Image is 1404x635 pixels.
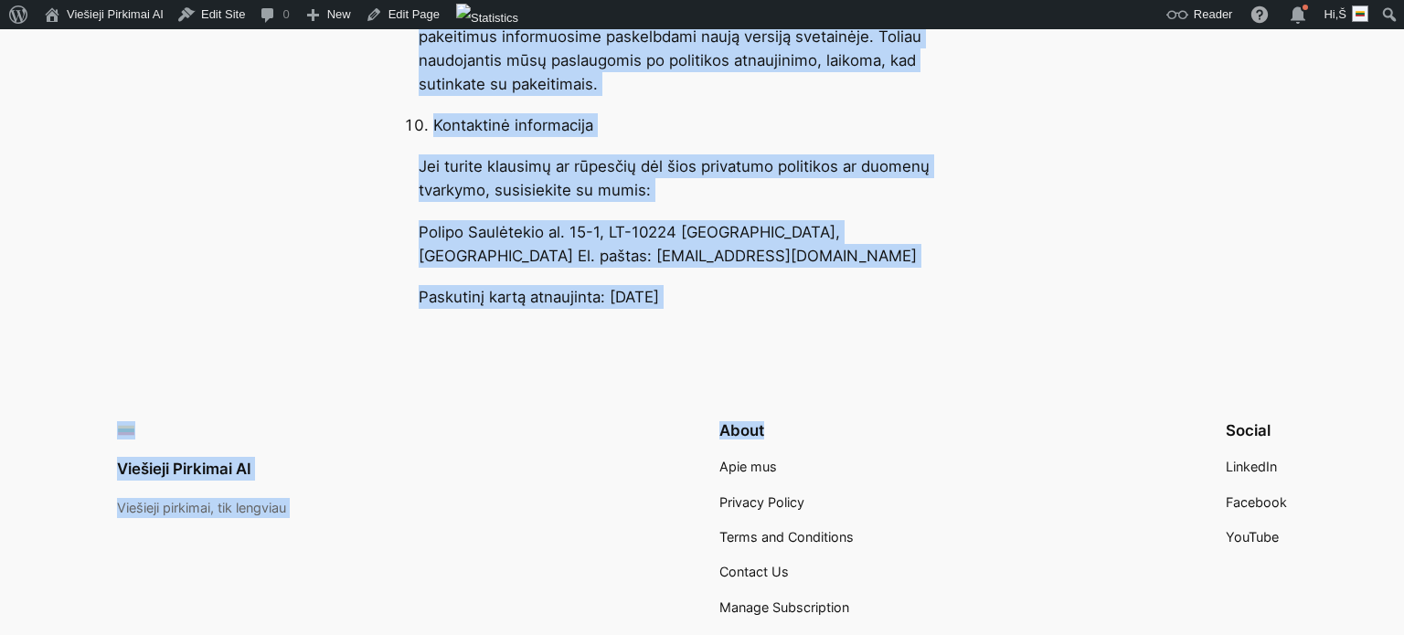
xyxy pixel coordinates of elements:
p: Polipo Saulėtekio al. 15-1, LT-10224 [GEOGRAPHIC_DATA], [GEOGRAPHIC_DATA] El. paštas: [EMAIL_ADDR... [419,220,985,268]
a: Viešieji Pirkimai AI [117,460,251,478]
p: Mes galime periodiškai atnaujinti šią privatumo politiką. Apie reikšmingus pakeitimus informuosim... [419,1,985,96]
span: YouTube [1226,529,1279,545]
a: Manage Subscription [719,598,849,618]
a: Privacy Policy [719,492,804,513]
a: LinkedIn [1226,457,1277,477]
span: Apie mus [719,459,777,474]
span: Terms and Conditions [719,529,854,545]
img: Viešieji pirkimai logo [117,421,135,439]
a: Contact Us [719,562,789,582]
h2: About [719,421,854,439]
a: Terms and Conditions [719,527,854,547]
a: Facebook [1226,492,1287,513]
h2: Social [1226,421,1287,439]
span: Manage Subscription [719,599,849,615]
span: Š [1338,7,1346,21]
p: Jei turite klausimų ar rūpesčių dėl šios privatumo politikos ar duomenų tvarkymo, susisiekite su ... [419,154,985,202]
span: Privacy Policy [719,494,804,510]
p: Viešieji pirkimai, tik lengviau [117,498,286,518]
a: YouTube [1226,527,1279,547]
span: LinkedIn [1226,459,1277,474]
nav: Footer navigation 3 [1226,457,1287,547]
span: Facebook [1226,494,1287,510]
span: Contact Us [719,564,789,579]
img: Views over 48 hours. Click for more Jetpack Stats. [456,4,518,33]
li: Kontaktinė informacija [433,113,985,137]
a: Apie mus [719,457,777,477]
p: Paskutinį kartą atnaujinta: [DATE] [419,285,985,309]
